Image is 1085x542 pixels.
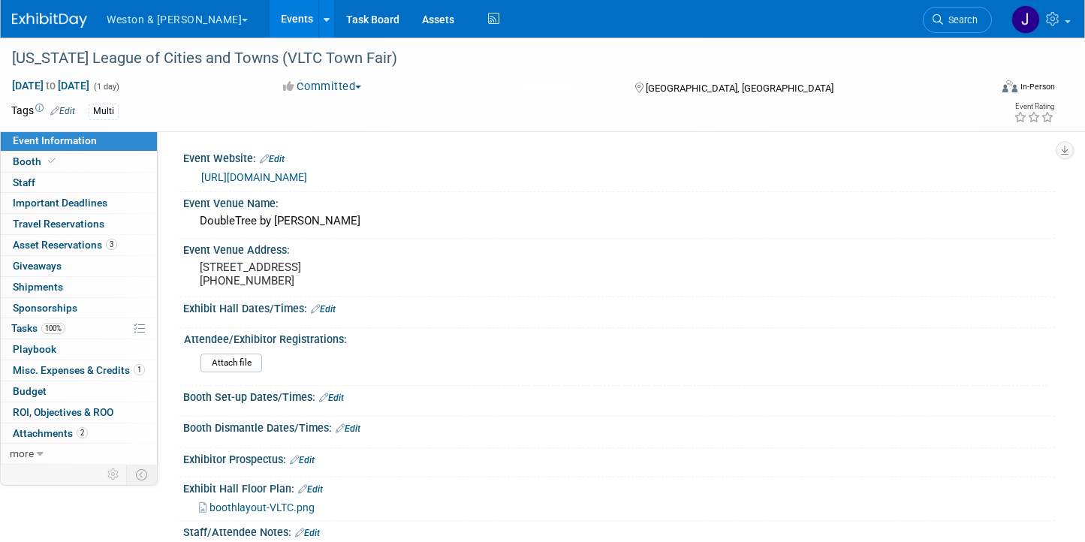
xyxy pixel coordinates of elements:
div: Event Website: [183,147,1055,167]
span: [GEOGRAPHIC_DATA], [GEOGRAPHIC_DATA] [646,83,833,94]
div: DoubleTree by [PERSON_NAME] [194,209,1044,233]
img: Format-Inperson.png [1002,80,1017,92]
a: Attachments2 [1,423,157,444]
span: more [10,447,34,459]
div: Booth Dismantle Dates/Times: [183,417,1055,436]
span: Shipments [13,281,63,293]
a: boothlayout-VLTC.png [199,501,315,513]
span: Search [943,14,978,26]
div: Exhibit Hall Floor Plan: [183,477,1055,497]
span: to [44,80,58,92]
div: Event Venue Name: [183,192,1055,211]
a: Edit [319,393,344,403]
a: Misc. Expenses & Credits1 [1,360,157,381]
div: Staff/Attendee Notes: [183,521,1055,540]
a: more [1,444,157,464]
a: Travel Reservations [1,214,157,234]
a: Edit [311,304,336,315]
a: Edit [336,423,360,434]
td: Personalize Event Tab Strip [101,465,127,484]
a: Important Deadlines [1,193,157,213]
div: Multi [89,104,119,119]
a: Giveaways [1,256,157,276]
div: Event Rating [1014,103,1054,110]
span: Giveaways [13,260,62,272]
a: Edit [298,484,323,495]
a: Booth [1,152,157,172]
a: Search [923,7,992,33]
div: In-Person [1020,81,1055,92]
div: Attendee/Exhibitor Registrations: [184,328,1048,347]
span: Sponsorships [13,302,77,314]
a: Shipments [1,277,157,297]
span: Staff [13,176,35,188]
span: ROI, Objectives & ROO [13,406,113,418]
a: Tasks100% [1,318,157,339]
button: Committed [278,79,367,95]
td: Toggle Event Tabs [127,465,158,484]
a: [URL][DOMAIN_NAME] [201,171,307,183]
span: 2 [77,427,88,438]
i: Booth reservation complete [48,157,56,165]
span: 3 [106,239,117,250]
pre: [STREET_ADDRESS] [PHONE_NUMBER] [200,260,530,288]
a: Event Information [1,131,157,151]
a: Budget [1,381,157,402]
div: Booth Set-up Dates/Times: [183,386,1055,405]
span: 100% [41,323,65,334]
a: Edit [290,455,315,465]
div: Exhibit Hall Dates/Times: [183,297,1055,317]
a: Playbook [1,339,157,360]
span: Travel Reservations [13,218,104,230]
span: Misc. Expenses & Credits [13,364,145,376]
span: Asset Reservations [13,239,117,251]
img: ExhibitDay [12,13,87,28]
span: boothlayout-VLTC.png [209,501,315,513]
a: Edit [295,528,320,538]
span: Important Deadlines [13,197,107,209]
div: [US_STATE] League of Cities and Towns (VLTC Town Fair) [7,45,966,72]
span: Event Information [13,134,97,146]
div: Exhibitor Prospectus: [183,448,1055,468]
div: Event Venue Address: [183,239,1055,257]
td: Tags [11,103,75,120]
a: ROI, Objectives & ROO [1,402,157,423]
img: Janet Ruggles-Power [1011,5,1040,34]
a: Asset Reservations3 [1,235,157,255]
span: Tasks [11,322,65,334]
span: [DATE] [DATE] [11,79,90,92]
span: Budget [13,385,47,397]
span: Booth [13,155,59,167]
span: Playbook [13,343,56,355]
a: Edit [50,106,75,116]
a: Edit [260,154,285,164]
a: Sponsorships [1,298,157,318]
div: Event Format [900,78,1055,101]
span: Attachments [13,427,88,439]
span: (1 day) [92,82,119,92]
span: 1 [134,364,145,375]
a: Staff [1,173,157,193]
